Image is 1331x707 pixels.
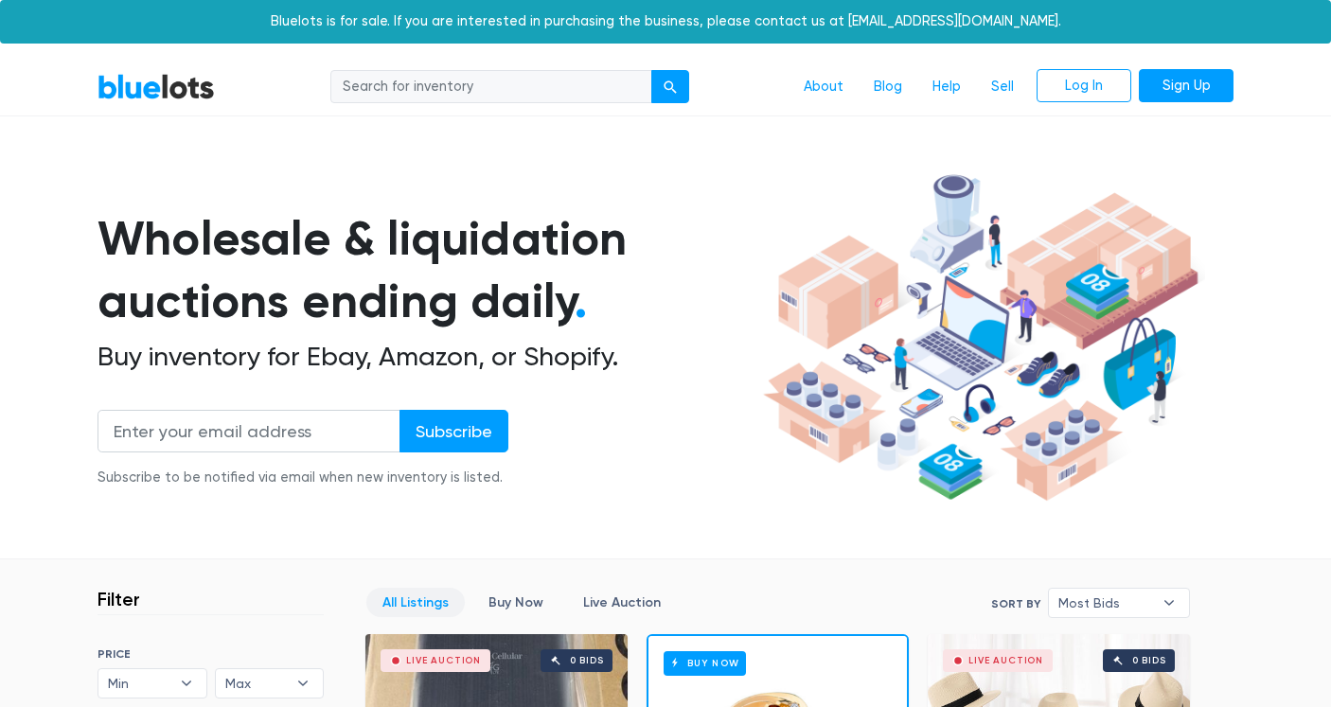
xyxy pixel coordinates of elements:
[1132,656,1166,665] div: 0 bids
[98,341,756,373] h2: Buy inventory for Ebay, Amazon, or Shopify.
[968,656,1043,665] div: Live Auction
[1037,69,1131,103] a: Log In
[406,656,481,665] div: Live Auction
[366,588,465,617] a: All Listings
[98,73,215,100] a: BlueLots
[991,595,1040,612] label: Sort By
[756,166,1205,510] img: hero-ee84e7d0318cb26816c560f6b4441b76977f77a177738b4e94f68c95b2b83dbb.png
[225,669,288,698] span: Max
[976,69,1029,105] a: Sell
[789,69,859,105] a: About
[98,588,140,610] h3: Filter
[98,207,756,333] h1: Wholesale & liquidation auctions ending daily
[98,468,508,488] div: Subscribe to be notified via email when new inventory is listed.
[917,69,976,105] a: Help
[575,273,587,329] span: .
[570,656,604,665] div: 0 bids
[108,669,170,698] span: Min
[664,651,746,675] h6: Buy Now
[98,647,324,661] h6: PRICE
[283,669,323,698] b: ▾
[98,410,400,452] input: Enter your email address
[1058,589,1153,617] span: Most Bids
[567,588,677,617] a: Live Auction
[330,70,652,104] input: Search for inventory
[1149,589,1189,617] b: ▾
[859,69,917,105] a: Blog
[472,588,559,617] a: Buy Now
[167,669,206,698] b: ▾
[1139,69,1233,103] a: Sign Up
[399,410,508,452] input: Subscribe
